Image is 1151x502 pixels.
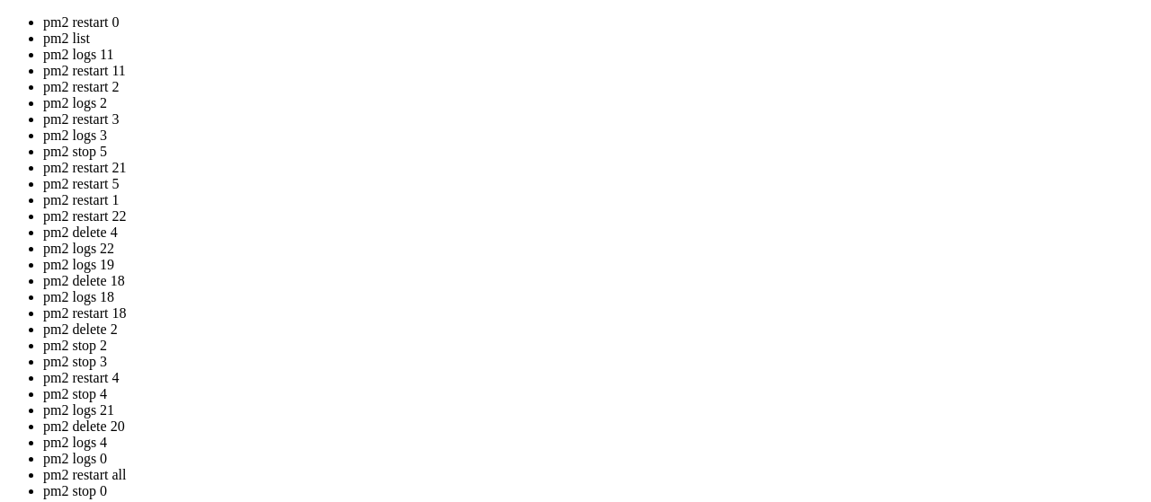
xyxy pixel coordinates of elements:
x-row: Error: Script not found: /root/cloudflare/scraper/bun [7,83,918,98]
li: pm2 restart 3 [43,111,1144,128]
li: pm2 list [43,31,1144,47]
span: │ [209,142,216,156]
span: fork [144,142,173,157]
li: pm2 restart 11 [43,63,1144,79]
li: pm2 delete 2 [43,321,1144,338]
x-row: growagarden 0 0% 43.7mb [7,142,918,157]
li: pm2 delete 18 [43,273,1144,289]
span: ↺ [108,112,115,127]
span: ✨ [7,307,22,322]
li: pm2 logs 19 [43,257,1144,273]
li: pm2 logs 21 [43,402,1144,418]
span: 📡 [7,217,22,233]
span: │ [165,157,173,172]
li: pm2 logs 22 [43,241,1144,257]
span: │ [338,157,345,172]
li: pm2 logs 11 [43,47,1144,63]
span: 📊 [7,262,22,277]
li: pm2 restart 0 [43,14,1144,31]
span: │ [331,142,338,156]
li: pm2 restart 18 [43,305,1144,321]
span: │ [165,112,173,127]
span: │ [7,142,14,156]
li: pm2 restart 5 [43,176,1144,192]
li: pm2 stop 0 [43,483,1144,499]
x-row: ./[DOMAIN_NAME]: line 28: bun: command not found [7,37,918,52]
span: │ [7,112,14,127]
x-row: Chrome is available: Google Chrome 138.0.7204.157 [7,7,918,22]
x-row: Applications scraper not running, starting... [7,67,918,83]
span: 🚀 [7,52,22,67]
x-row: Process or Namespace cloudflare-scraper not found [7,338,918,353]
span: 💚 [7,233,22,248]
span: │ [223,142,230,156]
span: 🔄 [7,277,22,293]
span: status [122,112,165,127]
span: fork [101,157,129,172]
span: │ [115,112,122,127]
x-row: Health check: [URL][TECHNICAL_ID] [7,233,918,248]
span: [PM2][ERROR] [7,338,94,352]
span: mode [72,112,101,127]
li: pm2 logs 0 [43,451,1144,467]
span: id [14,112,29,127]
span: ┌────┬────────────────────┬──────────┬──────┬───────────┬──────────┬──────────┐ [7,97,575,111]
li: pm2 delete 20 [43,418,1144,435]
x-row: Application started successfully! [7,202,918,217]
span: 0 [22,142,29,156]
x-row: root@homeless-cock:~/cloudflare/scraper# pm [7,367,918,383]
span: 1 [22,157,29,172]
li: pm2 stop 3 [43,354,1144,370]
li: pm2 stop 5 [43,144,1144,160]
span: │ [309,142,317,156]
span: [PM2][WARN] [7,67,86,82]
span: ├────┼────────────────────┼──────────┼──────┼───────────┼──────────┼──────────┤ [7,128,575,142]
li: pm2 logs 18 [43,289,1144,305]
span: cpu [173,112,194,127]
span: │ [245,112,252,127]
span: │ [180,157,187,172]
span: │ [86,157,94,172]
x-row: Press Ctrl+C to stop all services [7,307,918,322]
span: name [36,112,65,127]
span: └────┴────────────────────┴──────────┴──────┴───────────┴──────────┴──────────┘ [7,172,575,187]
span: 🎉 [7,202,22,217]
li: pm2 restart 1 [43,192,1144,208]
span: 🛑 [22,322,37,338]
li: pm2 restart all [43,467,1144,483]
x-row: Monitor logs: pm2 logs cloudflare-scraper [7,262,918,277]
span: │ [7,157,14,172]
x-row: API available at: [URL][TECHNICAL_ID]<target_url> [7,217,918,233]
x-row: ^C Stopping services... [7,322,918,338]
x-row: proxy 0 0% 44.7mb [7,157,918,172]
li: pm2 restart 22 [43,208,1144,225]
span: │ [266,157,273,172]
span: │ [101,112,108,127]
x-row: Starting application with PM2... [7,52,918,67]
li: pm2 delete 4 [43,225,1144,241]
span: │ [65,112,72,127]
span: online [237,142,281,156]
span: │ [43,157,50,172]
span: │ [129,142,137,156]
span: ⏹️ Stop: pm2 stop cloudflare-scraper [7,293,274,307]
li: pm2 stop 2 [43,338,1144,354]
span: 📦 [7,22,22,38]
span: ✅ [7,7,22,22]
span: online [194,157,237,172]
li: pm2 logs 3 [43,128,1144,144]
span: │ [29,112,36,127]
span: [PM2][ERROR] [7,83,94,97]
li: pm2 stop 4 [43,386,1144,402]
x-row: Restart: pm2 restart cloudflare-scraper [7,277,918,293]
li: pm2 logs 4 [43,435,1144,451]
li: pm2 logs 2 [43,95,1144,111]
span: memory [201,112,245,127]
span: │ [194,112,201,127]
span: │ [381,142,388,156]
li: pm2 restart 2 [43,79,1144,95]
li: pm2 restart 21 [43,160,1144,176]
x-row: Installing dependencies... [7,22,918,38]
div: (43, 24) [335,367,342,383]
span: │ [288,157,295,172]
